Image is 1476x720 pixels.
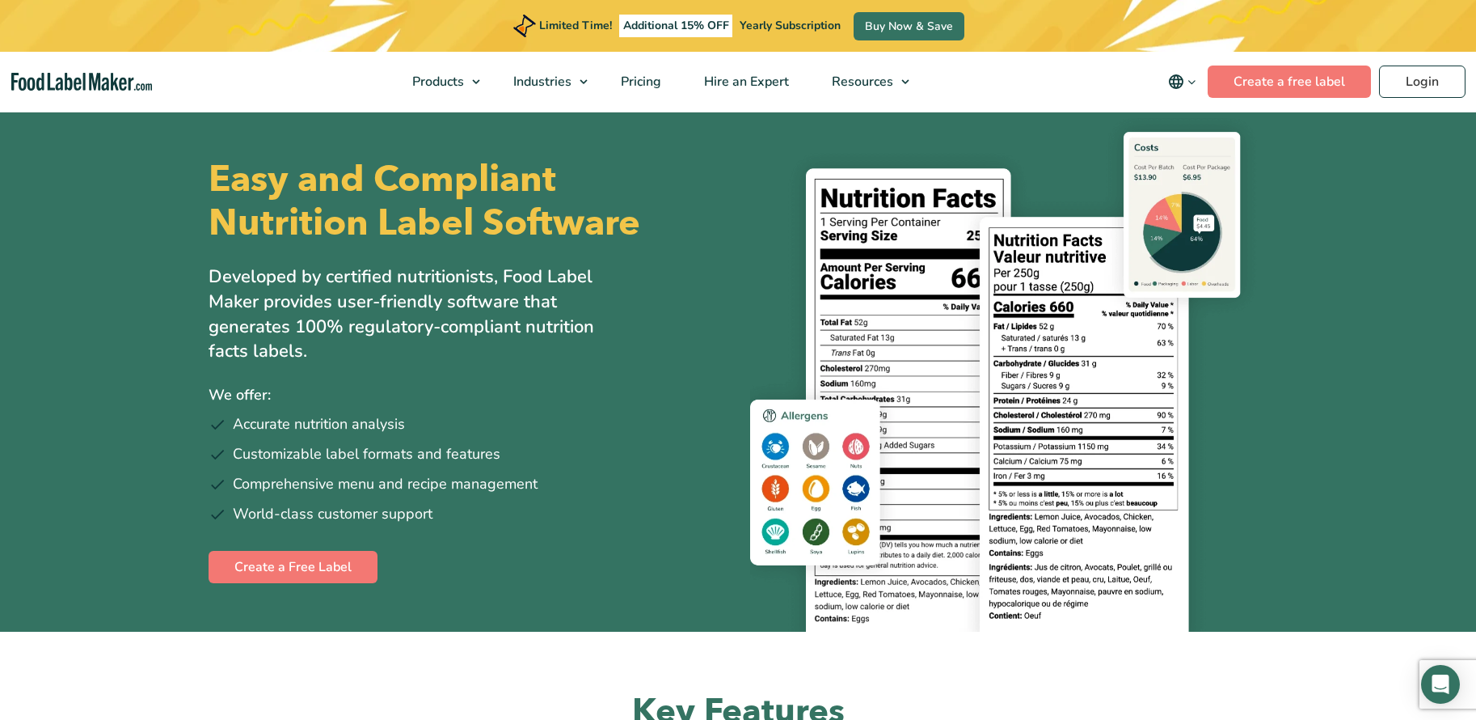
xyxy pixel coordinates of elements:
[508,73,573,91] span: Industries
[539,18,612,33] span: Limited Time!
[407,73,466,91] span: Products
[616,73,663,91] span: Pricing
[683,52,807,112] a: Hire an Expert
[1208,66,1371,98] a: Create a free label
[854,12,964,40] a: Buy Now & Save
[827,73,895,91] span: Resources
[391,52,488,112] a: Products
[619,15,733,37] span: Additional 15% OFF
[233,503,432,525] span: World-class customer support
[492,52,596,112] a: Industries
[209,551,377,583] a: Create a Free Label
[233,413,405,435] span: Accurate nutrition analysis
[233,443,500,465] span: Customizable label formats and features
[1379,66,1465,98] a: Login
[600,52,679,112] a: Pricing
[1421,665,1460,704] div: Open Intercom Messenger
[209,383,726,407] p: We offer:
[233,473,538,495] span: Comprehensive menu and recipe management
[209,265,629,364] p: Developed by certified nutritionists, Food Label Maker provides user-friendly software that gener...
[209,158,724,245] h1: Easy and Compliant Nutrition Label Software
[699,73,791,91] span: Hire an Expert
[811,52,917,112] a: Resources
[740,18,841,33] span: Yearly Subscription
